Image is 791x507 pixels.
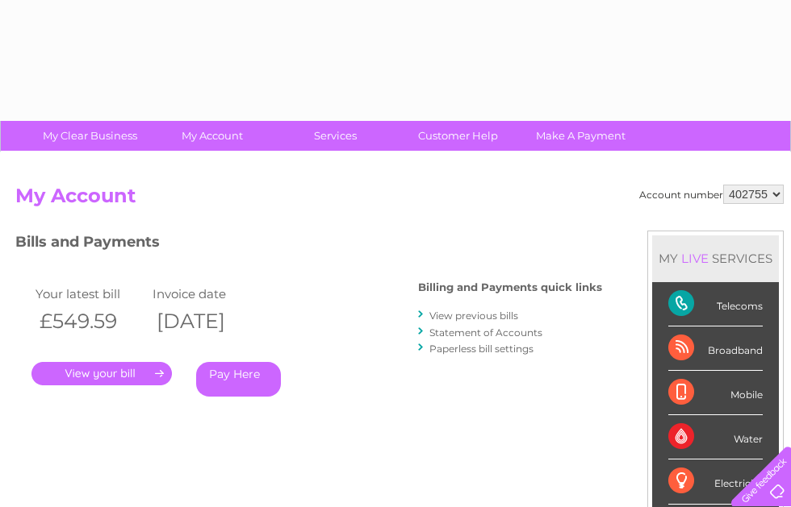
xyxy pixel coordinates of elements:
[15,185,784,215] h2: My Account
[668,282,763,326] div: Telecoms
[668,326,763,371] div: Broadband
[391,121,525,151] a: Customer Help
[652,235,779,281] div: MY SERVICES
[429,310,518,322] a: View previous bills
[149,305,266,338] th: [DATE]
[149,283,266,305] td: Invoice date
[31,362,172,385] a: .
[196,362,281,397] a: Pay Here
[678,251,712,266] div: LIVE
[15,231,602,259] h3: Bills and Payments
[514,121,647,151] a: Make A Payment
[429,343,534,355] a: Paperless bill settings
[23,121,157,151] a: My Clear Business
[31,305,149,338] th: £549.59
[668,459,763,504] div: Electricity
[668,371,763,415] div: Mobile
[639,185,784,204] div: Account number
[668,415,763,459] div: Water
[31,283,149,305] td: Your latest bill
[269,121,402,151] a: Services
[429,326,542,339] a: Statement of Accounts
[418,281,602,293] h4: Billing and Payments quick links
[146,121,279,151] a: My Account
